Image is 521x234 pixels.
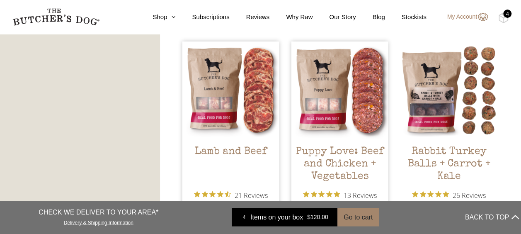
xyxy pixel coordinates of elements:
[503,10,511,18] div: 4
[452,188,485,201] span: 26 Reviews
[337,208,379,226] button: Go to cart
[439,12,488,22] a: My Account
[250,212,303,222] span: Items on your box
[356,12,385,22] a: Blog
[194,188,267,201] button: Rated 4.6 out of 5 stars from 21 reviews. Jump to reviews.
[385,12,426,22] a: Stockists
[238,213,250,221] div: 4
[182,41,279,139] img: Lamb and Beef
[175,12,229,22] a: Subscriptions
[307,214,310,220] span: $
[291,145,388,184] h2: Puppy Love: Beef and Chicken + Vegetables
[136,12,175,22] a: Shop
[232,208,337,226] a: 4 Items on your box $120.00
[307,214,328,220] bdi: 120.00
[291,41,388,139] img: Puppy Love: Beef and Chicken + Vegetables
[269,12,313,22] a: Why Raw
[412,188,485,201] button: Rated 5 out of 5 stars from 26 reviews. Jump to reviews.
[498,12,509,23] img: TBD_Cart-Full.png
[234,188,267,201] span: 21 Reviews
[400,41,497,184] a: Rabbit Turkey Balls + Carrot + KaleRabbit Turkey Balls + Carrot + Kale
[182,41,279,184] a: Lamb and BeefLamb and Beef
[313,12,356,22] a: Our Story
[291,41,388,184] a: Puppy Love: Beef and Chicken + VegetablesPuppy Love: Beef and Chicken + Vegetables
[465,207,519,227] button: BACK TO TOP
[230,12,270,22] a: Reviews
[343,188,376,201] span: 13 Reviews
[303,188,376,201] button: Rated 5 out of 5 stars from 13 reviews. Jump to reviews.
[64,217,133,225] a: Delivery & Shipping Information
[400,41,497,139] img: Rabbit Turkey Balls + Carrot + Kale
[182,145,279,184] h2: Lamb and Beef
[400,145,497,184] h2: Rabbit Turkey Balls + Carrot + Kale
[39,207,158,217] p: CHECK WE DELIVER TO YOUR AREA*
